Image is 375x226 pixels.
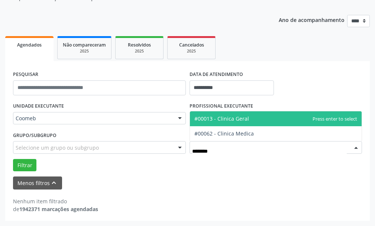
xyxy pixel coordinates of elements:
[194,130,254,137] span: #00062 - Clinica Medica
[13,205,98,213] div: de
[179,42,204,48] span: Cancelados
[16,115,171,122] span: Coomeb
[19,206,98,213] strong: 1942371 marcações agendadas
[13,197,98,205] div: Nenhum item filtrado
[13,101,64,112] label: UNIDADE EXECUTANTE
[128,42,151,48] span: Resolvidos
[50,179,58,187] i: keyboard_arrow_up
[190,101,253,112] label: PROFISSIONAL EXECUTANTE
[17,42,42,48] span: Agendados
[63,48,106,54] div: 2025
[63,42,106,48] span: Não compareceram
[13,69,38,80] label: PESQUISAR
[13,176,62,190] button: Menos filtroskeyboard_arrow_up
[121,48,158,54] div: 2025
[13,159,36,172] button: Filtrar
[16,144,99,152] span: Selecione um grupo ou subgrupo
[190,69,243,80] label: DATA DE ATENDIMENTO
[194,115,249,122] span: #00013 - Clinica Geral
[173,48,210,54] div: 2025
[279,15,345,24] p: Ano de acompanhamento
[13,130,56,141] label: Grupo/Subgrupo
